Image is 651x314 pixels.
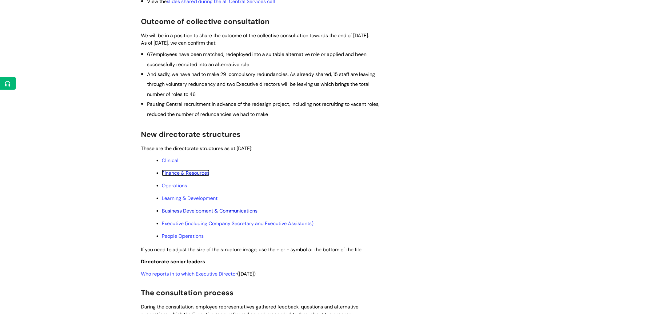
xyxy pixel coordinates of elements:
[141,258,205,265] span: Directorate senior leaders
[147,71,375,97] span: And sadly, we have had to make 29 compulsory redundancies. As already shared, 15 staff are leavin...
[141,246,362,253] span: If you need to adjust the size of the structure image, use the + or - symbol at the bottom of the...
[141,145,252,152] span: These are the directorate structures as at [DATE]:
[141,40,216,46] span: As of [DATE], we can confirm that:
[162,170,210,176] a: Finance & Resources
[147,101,379,117] span: Pausing Central recruitment in advance of the redesign project, including not recruiting to vacan...
[141,17,270,26] span: Outcome of collective consultation
[162,195,218,201] a: Learning & Development
[147,51,366,67] span: employees have been matched, redeployed into a suitable alternative role or applied and been succ...
[141,129,241,139] span: New directorate structures
[162,208,258,214] a: Business Development & Communications
[147,51,153,58] span: 67
[141,271,256,277] span: ([DATE])
[141,288,234,298] span: The consultation process
[162,182,187,189] a: Operations
[141,32,369,39] span: We will be in a position to share the outcome of the collective consultation towards the end of [...
[141,271,237,277] a: Who reports in to which Executive Director
[162,157,178,164] a: Clinical
[162,233,204,239] a: People Operations
[162,220,314,227] a: Executive (including Company Secretary and Executive Assistants)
